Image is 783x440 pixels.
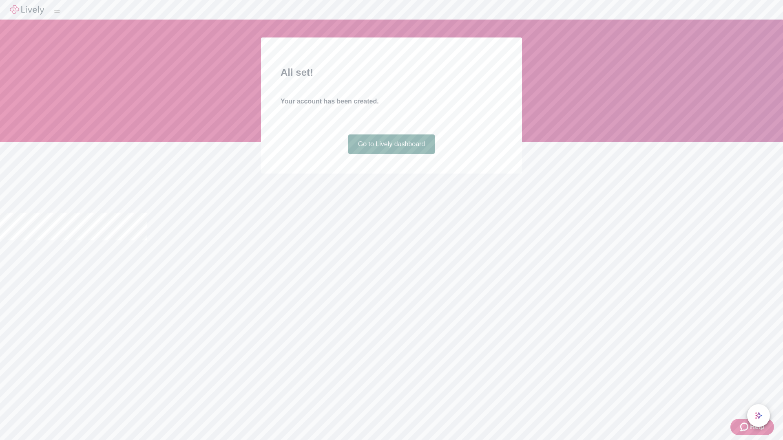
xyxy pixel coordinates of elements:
[754,411,763,420] svg: Lively AI Assistant
[348,134,435,154] a: Go to Lively dashboard
[54,10,60,13] button: Log out
[281,97,502,106] h4: Your account has been created.
[740,422,750,432] svg: Zendesk support icon
[281,65,502,80] h2: All set!
[747,404,770,427] button: chat
[10,5,44,15] img: Lively
[730,419,774,435] button: Zendesk support iconHelp
[750,422,764,432] span: Help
